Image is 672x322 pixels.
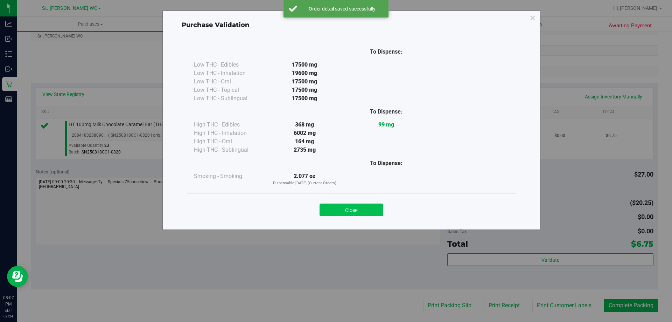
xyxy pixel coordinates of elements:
div: 368 mg [264,121,345,129]
div: 17500 mg [264,86,345,94]
div: 6002 mg [264,129,345,137]
p: Dispensable [DATE] (Current Orders) [264,180,345,186]
span: Purchase Validation [182,21,250,29]
div: Low THC - Inhalation [194,69,264,77]
div: To Dispense: [345,108,427,116]
div: Low THC - Sublingual [194,94,264,103]
div: 17500 mg [264,61,345,69]
div: High THC - Oral [194,137,264,146]
div: Low THC - Topical [194,86,264,94]
div: 2.077 oz [264,172,345,186]
div: High THC - Edibles [194,121,264,129]
div: High THC - Inhalation [194,129,264,137]
iframe: Resource center [7,266,28,287]
div: 19600 mg [264,69,345,77]
strong: 99 mg [378,121,394,128]
div: Low THC - Edibles [194,61,264,69]
div: High THC - Sublingual [194,146,264,154]
button: Close [320,204,383,216]
div: Smoking - Smoking [194,172,264,180]
div: 17500 mg [264,77,345,86]
div: To Dispense: [345,159,427,167]
div: To Dispense: [345,48,427,56]
div: 2735 mg [264,146,345,154]
div: Order detail saved successfully [301,5,383,12]
div: Low THC - Oral [194,77,264,86]
div: 17500 mg [264,94,345,103]
div: 164 mg [264,137,345,146]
